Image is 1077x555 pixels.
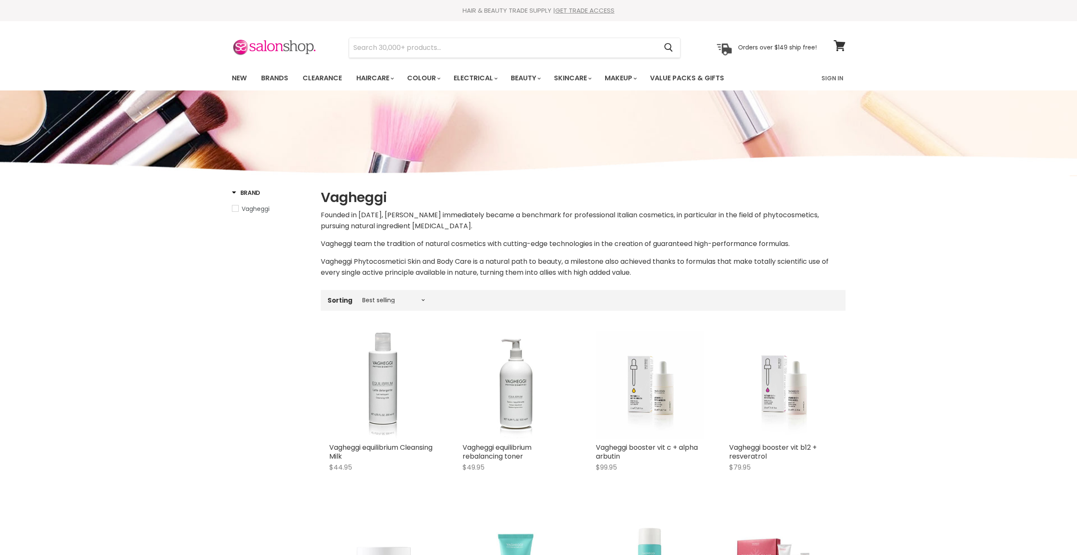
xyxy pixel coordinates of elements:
img: Vagheggi booster vit c + alpha arbutin [596,331,704,439]
a: New [226,69,253,87]
a: Vagheggi equilibrium rebalancing toner [463,443,532,461]
a: Sign In [816,69,848,87]
span: $99.95 [596,462,617,472]
a: Vagheggi equilibrium Cleansing Milk [329,443,432,461]
a: Makeup [598,69,642,87]
form: Product [349,38,680,58]
a: Haircare [350,69,399,87]
span: $44.95 [329,462,352,472]
a: Vagheggi [232,204,310,213]
p: Orders over $149 ship free! [738,44,817,51]
a: Brands [255,69,295,87]
p: Founded in [DATE], [PERSON_NAME] immediately became a benchmark for professional Italian cosmetic... [321,210,846,232]
span: $49.95 [463,462,485,472]
a: Value Packs & Gifts [644,69,730,87]
a: Vagheggi booster vit c + alpha arbutin [596,443,698,461]
a: Clearance [296,69,348,87]
div: HAIR & BEAUTY TRADE SUPPLY | [221,6,856,15]
label: Sorting [328,297,353,304]
a: Electrical [447,69,503,87]
a: Colour [401,69,446,87]
a: Vagheggi booster vit b12 + resveratrol [729,443,817,461]
a: Beauty [504,69,546,87]
nav: Main [221,66,856,90]
a: GET TRADE ACCESS [555,6,614,15]
h1: Vagheggi [321,189,846,206]
input: Search [349,38,658,57]
span: $79.95 [729,462,751,472]
h3: Brand [232,189,261,197]
a: Skincare [548,69,597,87]
p: Vagheggi team the tradition of natural cosmetics with cutting-edge technologies in the creation o... [321,238,846,249]
ul: Main menu [226,66,774,90]
img: Vagheggi booster vit b12 + resveratrol [729,331,837,439]
span: Vagheggi Phytocosmetici Skin and Body Care is a natural path to beauty, a milestone also achieved... [321,257,829,277]
img: Vagheggi equilibrium Cleansing Milk [329,331,437,439]
img: Vagheggi equilibrium rebalancing toner [463,331,570,439]
span: Vagheggi [242,205,270,213]
button: Search [658,38,680,57]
